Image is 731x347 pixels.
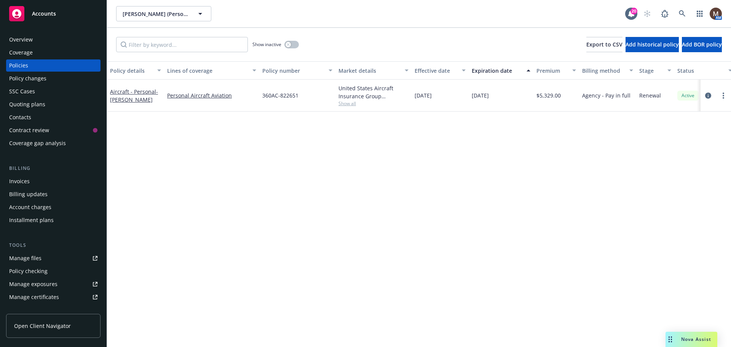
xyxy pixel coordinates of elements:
[338,84,409,100] div: United States Aircraft Insurance Group ([GEOGRAPHIC_DATA]), United States Aircraft Insurance Grou...
[110,67,153,75] div: Policy details
[719,91,728,100] a: more
[9,98,45,110] div: Quoting plans
[116,6,211,21] button: [PERSON_NAME] (Personal)
[9,201,51,213] div: Account charges
[14,322,71,330] span: Open Client Navigator
[32,11,56,17] span: Accounts
[9,265,48,277] div: Policy checking
[472,67,522,75] div: Expiration date
[167,91,256,99] a: Personal Aircraft Aviation
[9,111,31,123] div: Contacts
[6,72,101,85] a: Policy changes
[682,41,722,48] span: Add BOR policy
[6,3,101,24] a: Accounts
[167,67,248,75] div: Lines of coverage
[626,41,679,48] span: Add historical policy
[6,291,101,303] a: Manage certificates
[9,124,49,136] div: Contract review
[6,214,101,226] a: Installment plans
[9,72,46,85] div: Policy changes
[9,291,59,303] div: Manage certificates
[586,41,622,48] span: Export to CSV
[682,37,722,52] button: Add BOR policy
[9,188,48,200] div: Billing updates
[107,61,164,80] button: Policy details
[704,91,713,100] a: circleInformation
[9,278,57,290] div: Manage exposures
[536,91,561,99] span: $5,329.00
[533,61,579,80] button: Premium
[692,6,707,21] a: Switch app
[116,37,248,52] input: Filter by keyword...
[262,67,324,75] div: Policy number
[9,304,48,316] div: Manage claims
[412,61,469,80] button: Effective date
[657,6,672,21] a: Report a Bug
[536,67,568,75] div: Premium
[123,10,188,18] span: [PERSON_NAME] (Personal)
[666,332,717,347] button: Nova Assist
[6,188,101,200] a: Billing updates
[252,41,281,48] span: Show inactive
[9,214,54,226] div: Installment plans
[639,91,661,99] span: Renewal
[335,61,412,80] button: Market details
[677,67,724,75] div: Status
[9,46,33,59] div: Coverage
[262,91,298,99] span: 360AC-822651
[681,336,711,342] span: Nova Assist
[582,67,625,75] div: Billing method
[110,88,158,103] span: - [PERSON_NAME]
[338,100,409,107] span: Show all
[469,61,533,80] button: Expiration date
[6,85,101,98] a: SSC Cases
[586,37,622,52] button: Export to CSV
[9,137,66,149] div: Coverage gap analysis
[6,252,101,264] a: Manage files
[6,34,101,46] a: Overview
[6,278,101,290] a: Manage exposures
[6,175,101,187] a: Invoices
[9,34,33,46] div: Overview
[6,265,101,277] a: Policy checking
[6,137,101,149] a: Coverage gap analysis
[639,67,663,75] div: Stage
[680,92,696,99] span: Active
[675,6,690,21] a: Search
[6,304,101,316] a: Manage claims
[9,85,35,98] div: SSC Cases
[710,8,722,20] img: photo
[9,175,30,187] div: Invoices
[582,91,630,99] span: Agency - Pay in full
[110,88,158,103] a: Aircraft - Personal
[6,165,101,172] div: Billing
[6,111,101,123] a: Contacts
[636,61,674,80] button: Stage
[9,59,28,72] div: Policies
[6,124,101,136] a: Contract review
[6,201,101,213] a: Account charges
[415,67,457,75] div: Effective date
[472,91,489,99] span: [DATE]
[259,61,335,80] button: Policy number
[579,61,636,80] button: Billing method
[164,61,259,80] button: Lines of coverage
[6,241,101,249] div: Tools
[338,67,400,75] div: Market details
[626,37,679,52] button: Add historical policy
[630,8,637,14] div: 20
[6,98,101,110] a: Quoting plans
[6,46,101,59] a: Coverage
[9,252,41,264] div: Manage files
[666,332,675,347] div: Drag to move
[415,91,432,99] span: [DATE]
[6,59,101,72] a: Policies
[640,6,655,21] a: Start snowing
